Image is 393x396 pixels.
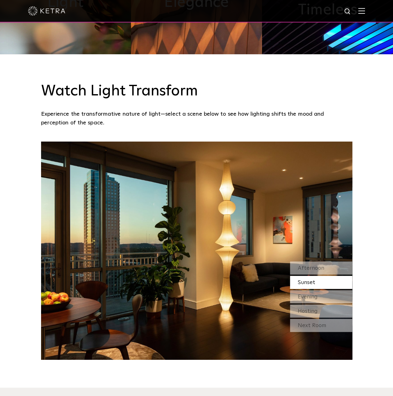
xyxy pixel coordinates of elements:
[41,110,349,128] p: Experience the transformative nature of light—select a scene below to see how lighting shifts the...
[298,308,318,314] span: Hosting
[298,265,324,271] span: Afternoon
[41,141,352,360] img: SS_HBD_LivingRoom_Desktop_02
[41,82,352,100] h3: Watch Light Transform
[358,8,365,14] img: Hamburger%20Nav.svg
[298,279,315,285] span: Sunset
[344,8,352,16] img: search icon
[298,294,318,299] span: Evening
[28,6,65,16] img: ketra-logo-2019-white
[290,319,352,332] div: Next Room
